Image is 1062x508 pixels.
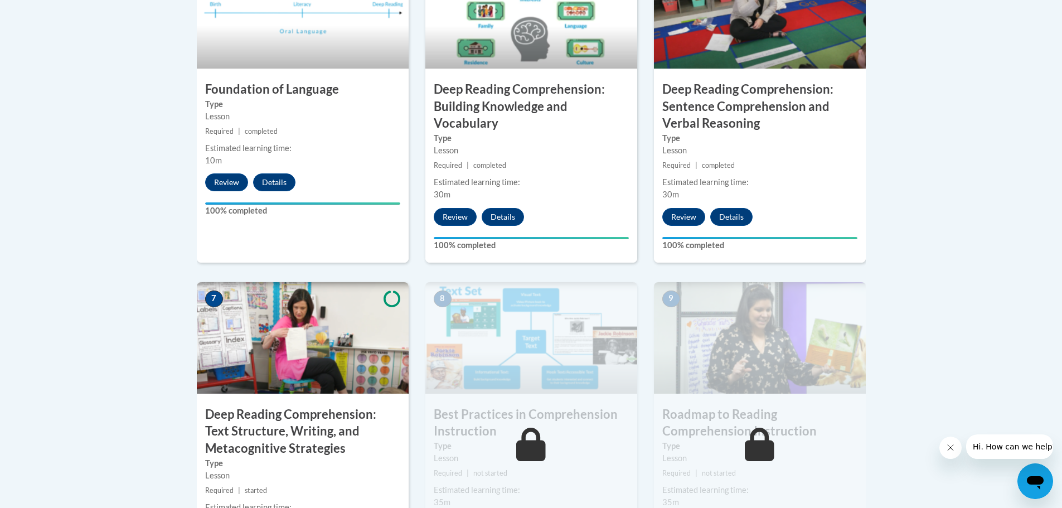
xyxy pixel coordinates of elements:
img: Course Image [654,282,866,394]
label: 100% completed [662,239,857,251]
span: Required [662,161,691,170]
label: Type [205,457,400,470]
label: 100% completed [205,205,400,217]
img: Course Image [425,282,637,394]
label: 100% completed [434,239,629,251]
h3: Best Practices in Comprehension Instruction [425,406,637,441]
span: started [245,486,267,495]
div: Estimated learning time: [205,142,400,154]
span: not started [702,469,736,477]
iframe: Button to launch messaging window [1017,463,1053,499]
span: Required [205,486,234,495]
span: 35m [434,497,450,507]
span: Required [662,469,691,477]
span: 30m [662,190,679,199]
span: 9 [662,291,680,307]
span: Required [434,161,462,170]
div: Lesson [662,144,857,157]
h3: Foundation of Language [197,81,409,98]
span: Hi. How can we help? [7,8,90,17]
button: Review [205,173,248,191]
label: Type [662,132,857,144]
div: Estimated learning time: [662,484,857,496]
label: Type [662,440,857,452]
span: Required [434,469,462,477]
span: completed [702,161,735,170]
span: 10m [205,156,222,165]
span: completed [245,127,278,136]
span: | [695,161,697,170]
span: | [238,486,240,495]
iframe: Close message [939,437,962,459]
div: Lesson [434,452,629,465]
div: Lesson [205,470,400,482]
button: Details [253,173,295,191]
span: Required [205,127,234,136]
div: Estimated learning time: [434,484,629,496]
span: 30m [434,190,450,199]
iframe: Message from company [966,434,1053,459]
div: Lesson [662,452,857,465]
div: Lesson [205,110,400,123]
div: Estimated learning time: [662,176,857,188]
img: Course Image [197,282,409,394]
span: not started [473,469,507,477]
span: | [695,469,697,477]
h3: Deep Reading Comprehension: Building Knowledge and Vocabulary [425,81,637,132]
div: Estimated learning time: [434,176,629,188]
span: | [467,469,469,477]
button: Review [662,208,705,226]
button: Details [710,208,753,226]
h3: Deep Reading Comprehension: Sentence Comprehension and Verbal Reasoning [654,81,866,132]
div: Your progress [434,237,629,239]
div: Lesson [434,144,629,157]
span: 35m [662,497,679,507]
div: Your progress [205,202,400,205]
span: | [238,127,240,136]
h3: Roadmap to Reading Comprehension Instruction [654,406,866,441]
label: Type [434,440,629,452]
span: 8 [434,291,452,307]
span: 7 [205,291,223,307]
div: Your progress [662,237,857,239]
span: | [467,161,469,170]
label: Type [434,132,629,144]
span: completed [473,161,506,170]
button: Review [434,208,477,226]
label: Type [205,98,400,110]
button: Details [482,208,524,226]
h3: Deep Reading Comprehension: Text Structure, Writing, and Metacognitive Strategies [197,406,409,457]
